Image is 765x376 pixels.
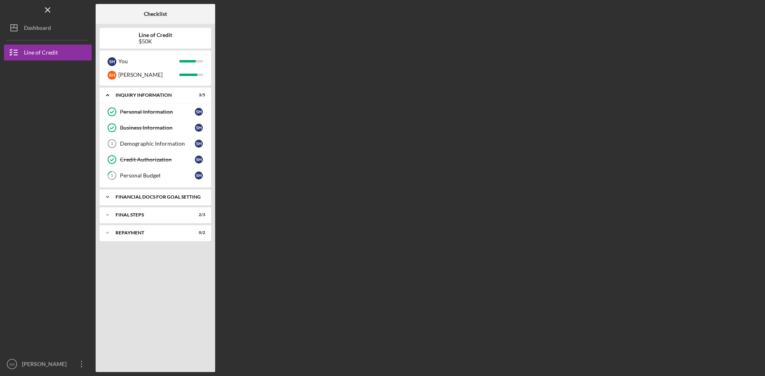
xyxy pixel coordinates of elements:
[108,57,116,66] div: S H
[191,212,205,217] div: 2 / 3
[120,140,195,147] div: Demographic Information
[195,171,203,179] div: S H
[195,108,203,116] div: S H
[195,140,203,148] div: S H
[20,356,72,374] div: [PERSON_NAME]
[104,136,207,152] a: 3Demographic InformationSH
[116,212,185,217] div: FINAL STEPS
[24,20,51,38] div: Dashboard
[120,125,195,131] div: Business Information
[104,152,207,168] a: Credit AuthorizationSH
[120,172,195,179] div: Personal Budget
[104,120,207,136] a: Business InformationSH
[4,356,92,372] button: SH[PERSON_NAME]
[108,71,116,80] div: R H
[191,93,205,97] div: 3 / 5
[104,104,207,120] a: Personal InformationSH
[120,156,195,163] div: Credit Authorization
[118,68,179,82] div: [PERSON_NAME]
[191,230,205,235] div: 0 / 2
[116,195,201,199] div: Financial Docs for Goal Setting
[139,32,172,38] b: Line of Credit
[111,173,113,178] tspan: 5
[9,362,14,366] text: SH
[116,93,185,97] div: INQUIRY INFORMATION
[104,168,207,183] a: 5Personal BudgetSH
[195,124,203,132] div: S H
[120,109,195,115] div: Personal Information
[24,45,58,62] div: Line of Credit
[4,20,92,36] button: Dashboard
[116,230,185,235] div: Repayment
[195,156,203,164] div: S H
[139,38,172,45] div: $50K
[144,11,167,17] b: Checklist
[118,55,179,68] div: You
[4,45,92,60] button: Line of Credit
[111,141,113,146] tspan: 3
